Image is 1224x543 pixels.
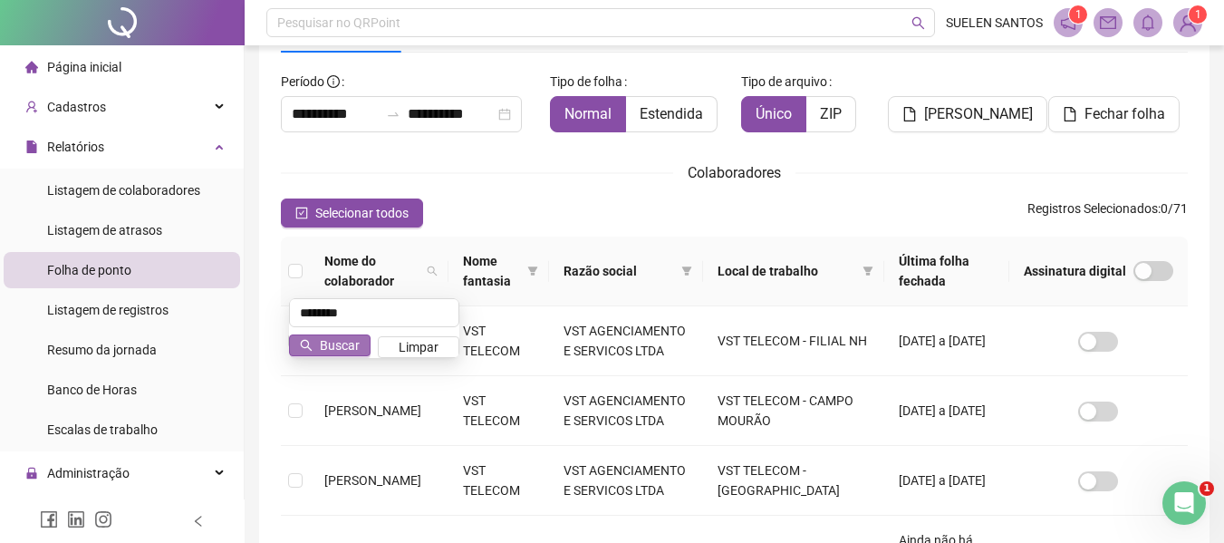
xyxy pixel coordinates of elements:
span: Nome fantasia [463,251,519,291]
span: left [192,515,205,528]
span: instagram [94,510,112,528]
span: SUELEN SANTOS [946,13,1043,33]
span: Estendida [640,105,703,122]
span: 1 [1075,8,1082,21]
th: Última folha fechada [884,237,1009,306]
span: filter [859,257,877,285]
span: Tipo de folha [550,72,622,92]
span: Fechar folha [1084,103,1165,125]
button: Selecionar todos [281,199,423,228]
td: [DATE] a [DATE] [884,446,1009,516]
span: 1 [1200,481,1214,496]
span: 1 [1195,8,1201,21]
span: to [386,107,400,121]
span: bell [1140,15,1156,31]
td: VST AGENCIAMENTO E SERVICOS LTDA [549,306,704,376]
span: mail [1100,15,1116,31]
span: Cadastros [47,100,106,114]
span: Relatórios [47,140,104,154]
span: search [911,16,925,30]
span: Administração [47,466,130,480]
span: home [25,61,38,73]
span: Escalas de trabalho [47,422,158,437]
sup: Atualize o seu contato no menu Meus Dados [1189,5,1207,24]
span: filter [863,266,873,276]
span: Período [281,74,324,89]
span: Selecionar todos [315,203,409,223]
button: Limpar [378,336,459,358]
span: Resumo da jornada [47,343,157,357]
span: file [25,141,38,153]
span: Registros Selecionados [1027,201,1158,216]
span: : 0 / 71 [1027,199,1188,228]
span: file [902,107,917,121]
span: search [423,247,441,295]
span: Listagem de registros [47,303,169,317]
span: Página inicial [47,60,121,74]
span: check-square [295,207,308,219]
span: info-circle [327,75,340,88]
span: user-add [25,101,38,113]
span: Folha de ponto [47,263,131,277]
sup: 1 [1069,5,1087,24]
span: lock [25,467,38,480]
span: search [300,339,313,352]
span: Listagem de atrasos [47,223,162,238]
span: notification [1060,15,1076,31]
td: [DATE] a [DATE] [884,376,1009,446]
button: [PERSON_NAME] [888,96,1047,132]
span: [PERSON_NAME] [324,473,421,488]
span: file [1063,107,1077,121]
span: swap-right [386,107,400,121]
span: Listagem de colaboradores [47,183,200,198]
span: ZIP [820,105,842,122]
img: 39589 [1174,9,1201,36]
td: VST TELECOM - FILIAL NH [703,306,884,376]
span: Limpar [399,337,439,357]
button: Buscar [289,335,371,356]
button: Fechar folha [1048,96,1180,132]
td: VST AGENCIAMENTO E SERVICOS LTDA [549,376,704,446]
span: Tipo de arquivo [741,72,827,92]
span: filter [524,247,542,295]
span: Razão social [564,261,675,281]
span: Colaboradores [688,164,781,181]
td: VST TELECOM [448,376,548,446]
span: Local de trabalho [718,261,855,281]
span: search [427,266,438,276]
iframe: Intercom live chat [1162,481,1206,525]
span: filter [678,257,696,285]
td: VST TELECOM [448,446,548,516]
td: VST TELECOM - [GEOGRAPHIC_DATA] [703,446,884,516]
span: Buscar [320,335,360,355]
span: [PERSON_NAME] [924,103,1033,125]
span: linkedin [67,510,85,528]
span: filter [681,266,692,276]
td: VST AGENCIAMENTO E SERVICOS LTDA [549,446,704,516]
span: filter [527,266,538,276]
span: [PERSON_NAME] [324,403,421,418]
span: Banco de Horas [47,383,137,397]
span: Assinatura digital [1024,261,1126,281]
span: Nome do colaborador [324,251,419,291]
td: VST TELECOM - CAMPO MOURÃO [703,376,884,446]
td: VST TELECOM [448,306,548,376]
span: facebook [40,510,58,528]
span: Normal [564,105,612,122]
td: [DATE] a [DATE] [884,306,1009,376]
span: Único [756,105,792,122]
